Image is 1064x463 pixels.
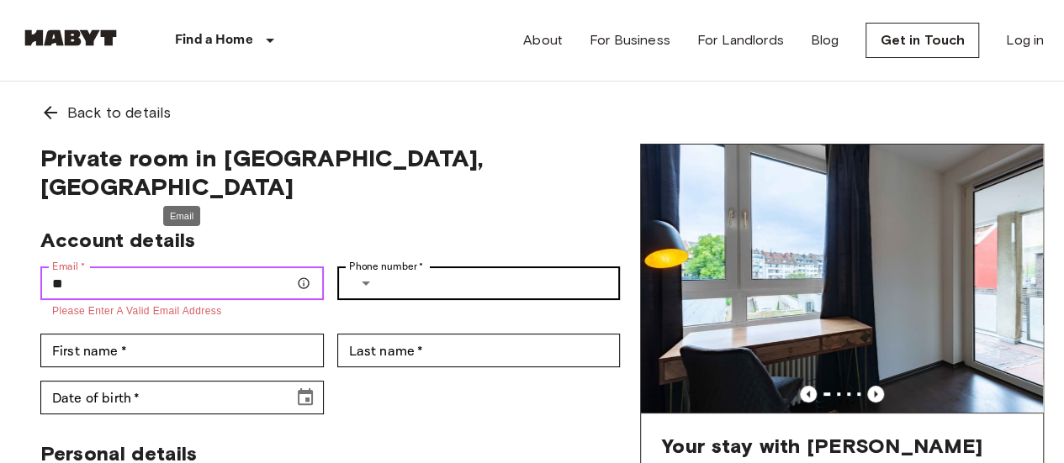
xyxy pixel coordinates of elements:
[337,334,621,367] div: Last name
[52,303,312,320] p: Please enter a valid email address
[288,381,322,414] button: Choose date
[867,386,884,402] button: Previous image
[811,30,839,50] a: Blog
[349,266,383,300] button: Select country
[20,82,1044,144] a: Back to details
[40,266,324,320] div: Email
[697,30,784,50] a: For Landlords
[40,334,324,367] div: First name
[865,23,979,58] a: Get in Touch
[40,228,195,252] span: Account details
[163,206,200,227] div: Email
[20,29,121,46] img: Habyt
[590,30,670,50] a: For Business
[52,259,85,274] label: Email
[661,434,982,459] span: Your stay with [PERSON_NAME]
[297,276,310,290] svg: Make sure your email is correct — we'll send your booking details there.
[523,30,563,50] a: About
[641,145,1043,413] img: Marketing picture of unit DE-11-004-001-01HF
[800,386,817,402] button: Previous image
[40,144,620,201] span: Private room in [GEOGRAPHIC_DATA], [GEOGRAPHIC_DATA]
[67,102,171,124] span: Back to details
[349,259,424,274] label: Phone number
[175,30,253,50] p: Find a Home
[1006,30,1044,50] a: Log in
